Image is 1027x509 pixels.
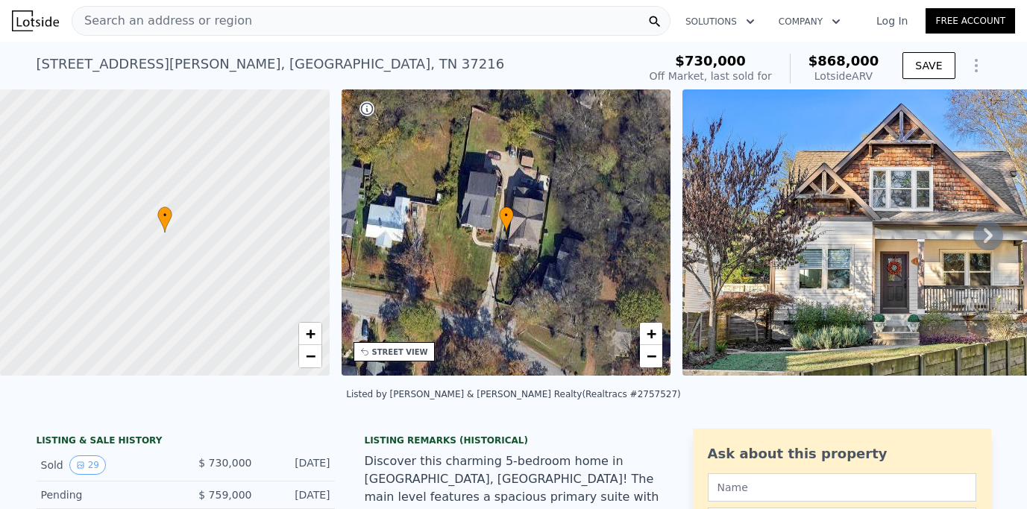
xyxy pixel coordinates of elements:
[858,13,926,28] a: Log In
[41,487,174,502] div: Pending
[650,69,772,83] div: Off Market, last sold for
[305,347,315,365] span: −
[640,323,662,345] a: Zoom in
[499,209,514,222] span: •
[640,345,662,367] a: Zoom out
[926,8,1015,34] a: Free Account
[299,323,321,345] a: Zoom in
[902,52,955,79] button: SAVE
[767,8,852,35] button: Company
[299,345,321,367] a: Zoom out
[157,209,172,222] span: •
[264,455,330,475] div: [DATE]
[69,455,106,475] button: View historical data
[647,324,656,343] span: +
[675,53,746,69] span: $730,000
[12,10,59,31] img: Lotside
[808,53,879,69] span: $868,000
[37,434,335,449] div: LISTING & SALE HISTORY
[72,12,252,30] span: Search an address or region
[365,434,663,446] div: Listing Remarks (Historical)
[961,51,991,80] button: Show Options
[647,347,656,365] span: −
[41,455,174,475] div: Sold
[346,389,681,399] div: Listed by [PERSON_NAME] & [PERSON_NAME] Realty (Realtracs #2757527)
[305,324,315,343] span: +
[372,347,428,358] div: STREET VIEW
[157,206,172,233] div: •
[808,69,879,83] div: Lotside ARV
[499,206,514,233] div: •
[264,487,330,502] div: [DATE]
[198,489,251,501] span: $ 759,000
[198,457,251,469] span: $ 730,000
[708,473,976,502] input: Name
[673,8,767,35] button: Solutions
[708,443,976,464] div: Ask about this property
[37,54,505,75] div: [STREET_ADDRESS][PERSON_NAME] , [GEOGRAPHIC_DATA] , TN 37216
